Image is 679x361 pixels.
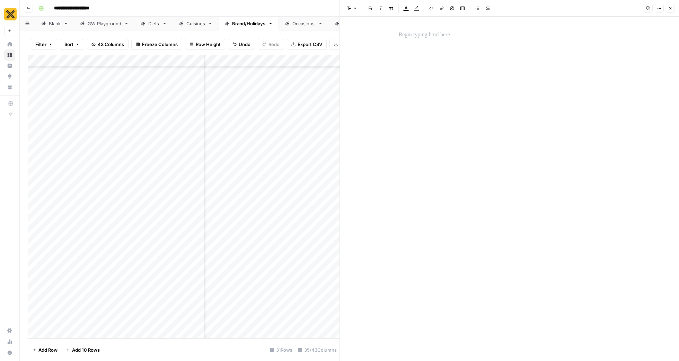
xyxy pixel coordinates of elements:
[131,39,182,50] button: Freeze Columns
[38,346,58,353] span: Add Row
[62,344,104,355] button: Add 10 Rows
[148,20,159,27] div: Diets
[135,17,173,30] a: Diets
[64,41,73,48] span: Sort
[4,336,15,347] a: Usage
[292,20,315,27] div: Occasions
[4,6,15,23] button: Workspace: CookUnity
[4,39,15,50] a: Home
[232,20,265,27] div: Brand/Holidays
[4,49,15,61] a: Browse
[4,325,15,336] a: Settings
[268,41,280,48] span: Redo
[49,20,61,27] div: Blank
[35,17,74,30] a: Blank
[31,39,57,50] button: Filter
[279,17,329,30] a: Occasions
[142,41,178,48] span: Freeze Columns
[4,60,15,71] a: Insights
[186,20,205,27] div: Cuisines
[219,17,279,30] a: Brand/Holidays
[4,8,17,20] img: CookUnity Logo
[267,344,295,355] div: 31 Rows
[60,39,84,50] button: Sort
[228,39,255,50] button: Undo
[28,344,62,355] button: Add Row
[239,41,250,48] span: Undo
[329,17,380,30] a: Campaigns
[173,17,219,30] a: Cuisines
[298,41,322,48] span: Export CSV
[98,41,124,48] span: 43 Columns
[74,17,135,30] a: GW Playground
[295,344,339,355] div: 35/43 Columns
[258,39,284,50] button: Redo
[185,39,225,50] button: Row Height
[287,39,327,50] button: Export CSV
[88,20,121,27] div: GW Playground
[4,71,15,82] a: Opportunities
[196,41,221,48] span: Row Height
[87,39,129,50] button: 43 Columns
[4,347,15,358] button: Help + Support
[4,82,15,93] a: Your Data
[35,41,46,48] span: Filter
[72,346,100,353] span: Add 10 Rows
